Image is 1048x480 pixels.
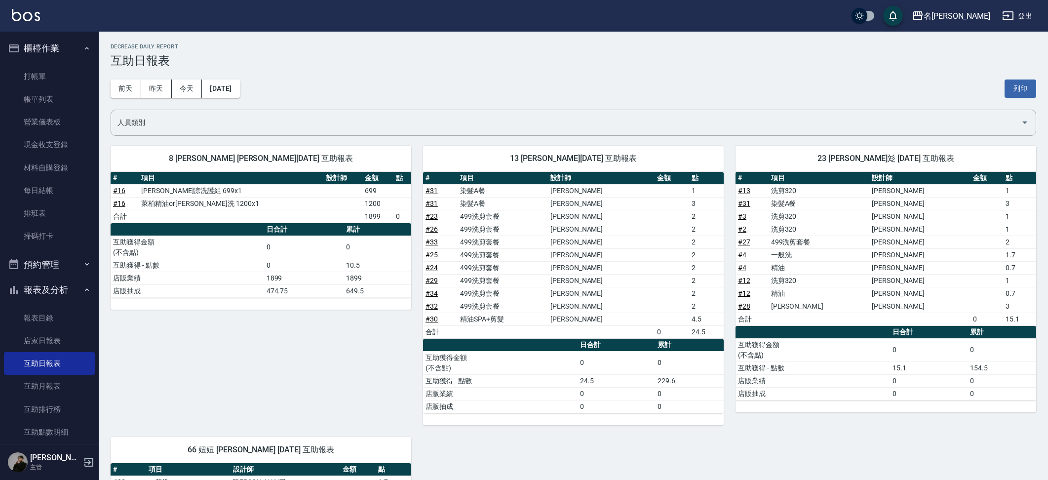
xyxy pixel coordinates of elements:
a: #31 [738,200,750,207]
a: #25 [426,251,438,259]
td: 2 [689,261,724,274]
td: 0 [655,351,724,374]
td: 10.5 [344,259,411,272]
th: 設計師 [548,172,655,185]
td: [PERSON_NAME] [548,236,655,248]
a: #13 [738,187,750,195]
td: 精油 [769,261,870,274]
td: [PERSON_NAME] [548,223,655,236]
a: 店家日報表 [4,329,95,352]
td: [PERSON_NAME] [869,210,970,223]
a: 材料自購登錄 [4,157,95,179]
td: 0 [655,325,689,338]
td: 2 [689,287,724,300]
th: 設計師 [324,172,362,185]
a: #27 [738,238,750,246]
h3: 互助日報表 [111,54,1036,68]
span: 66 妞妞 [PERSON_NAME] [DATE] 互助報表 [122,445,399,455]
td: 互助獲得金額 (不含點) [736,338,890,361]
table: a dense table [111,172,411,223]
td: 店販抽成 [111,284,264,297]
td: 2 [1003,236,1036,248]
td: 0 [970,313,1004,325]
a: 營業儀表板 [4,111,95,133]
td: 萊柏精油or[PERSON_NAME]洗 1200x1 [139,197,324,210]
td: [PERSON_NAME] [548,313,655,325]
td: 0 [968,374,1036,387]
table: a dense table [423,172,724,339]
th: 日合計 [264,223,344,236]
span: 8 [PERSON_NAME] [PERSON_NAME][DATE] 互助報表 [122,154,399,163]
td: [PERSON_NAME] [548,300,655,313]
a: 帳單列表 [4,88,95,111]
td: 649.5 [344,284,411,297]
td: 染髮A餐 [458,184,548,197]
td: 精油 [769,287,870,300]
a: #26 [426,225,438,233]
th: 點 [376,463,411,476]
th: 日合計 [890,326,968,339]
td: [PERSON_NAME] [548,197,655,210]
td: 2 [689,210,724,223]
td: 3 [689,197,724,210]
span: 13 [PERSON_NAME][DATE] 互助報表 [435,154,712,163]
td: 1 [1003,274,1036,287]
button: 櫃檯作業 [4,36,95,61]
td: 3 [1003,197,1036,210]
th: # [111,172,139,185]
td: 499洗剪套餐 [769,236,870,248]
td: 474.75 [264,284,344,297]
td: 1899 [264,272,344,284]
a: #12 [738,277,750,284]
td: 互助獲得 - 點數 [423,374,578,387]
td: [PERSON_NAME] [548,287,655,300]
a: #12 [738,289,750,297]
td: 4.5 [689,313,724,325]
th: 項目 [769,172,870,185]
a: #31 [426,200,438,207]
td: 0 [578,400,655,413]
table: a dense table [736,172,1036,326]
a: 報表目錄 [4,307,95,329]
input: 人員名稱 [115,114,1017,131]
td: 0 [344,236,411,259]
button: Open [1017,115,1033,130]
h2: Decrease Daily Report [111,43,1036,50]
td: 1 [1003,184,1036,197]
a: 互助點數明細 [4,421,95,443]
a: 互助排行榜 [4,398,95,421]
a: #24 [426,264,438,272]
td: [PERSON_NAME]涼洗護組 699x1 [139,184,324,197]
td: 0 [655,400,724,413]
td: 店販抽成 [736,387,890,400]
th: 金額 [970,172,1004,185]
button: 報表及分析 [4,277,95,303]
a: #23 [426,212,438,220]
td: 精油SPA+剪髮 [458,313,548,325]
td: [PERSON_NAME] [869,261,970,274]
td: 499洗剪套餐 [458,274,548,287]
a: 互助月報表 [4,375,95,398]
a: #33 [426,238,438,246]
td: [PERSON_NAME] [548,261,655,274]
td: 0 [264,259,344,272]
td: 2 [689,274,724,287]
td: 15.1 [890,361,968,374]
td: 499洗剪套餐 [458,248,548,261]
td: 15.1 [1003,313,1036,325]
td: 24.5 [578,374,655,387]
td: [PERSON_NAME] [548,248,655,261]
td: 2 [689,248,724,261]
a: #29 [426,277,438,284]
td: 1 [1003,210,1036,223]
td: 499洗剪套餐 [458,261,548,274]
a: #30 [426,315,438,323]
td: 洗剪320 [769,210,870,223]
a: #16 [113,200,125,207]
td: 互助獲得 - 點數 [111,259,264,272]
td: 1.7 [1003,248,1036,261]
td: 0 [968,387,1036,400]
a: #2 [738,225,746,233]
td: 499洗剪套餐 [458,236,548,248]
td: 154.5 [968,361,1036,374]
